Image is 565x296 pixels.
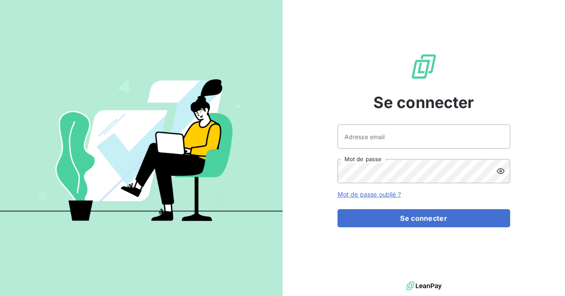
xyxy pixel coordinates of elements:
[373,91,474,114] span: Se connecter
[338,191,401,198] a: Mot de passe oublié ?
[338,209,510,227] button: Se connecter
[410,53,438,80] img: Logo LeanPay
[338,124,510,149] input: placeholder
[406,280,442,293] img: logo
